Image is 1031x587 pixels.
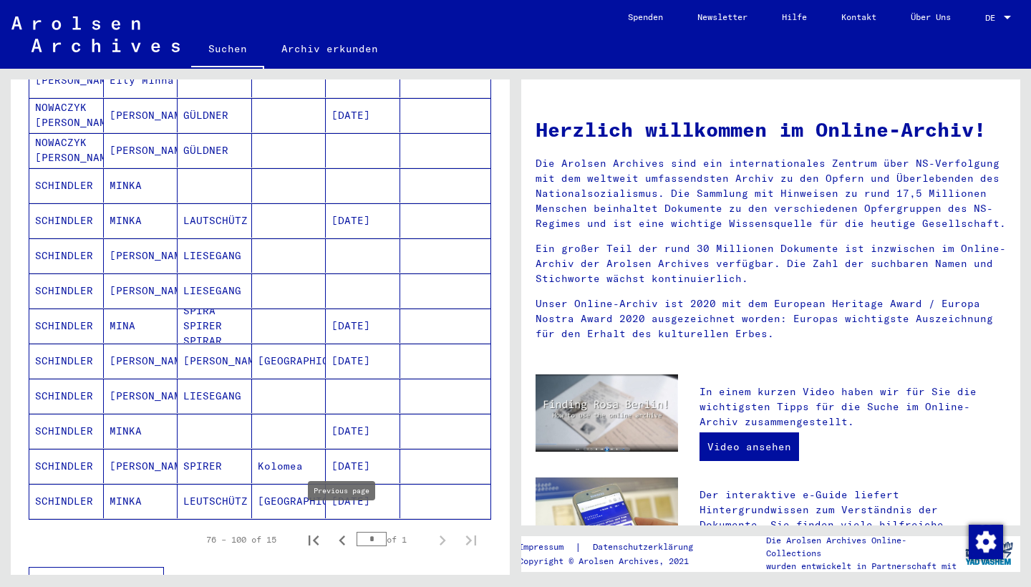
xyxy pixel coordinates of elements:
mat-cell: [PERSON_NAME] [104,238,178,273]
mat-cell: SCHINDLER [29,344,104,378]
mat-cell: NOWACZYK [PERSON_NAME] [29,133,104,168]
mat-cell: SCHINDLER [29,203,104,238]
img: video.jpg [536,374,678,452]
mat-cell: [DATE] [326,449,400,483]
mat-cell: [DATE] [326,484,400,518]
a: Archiv erkunden [264,31,395,66]
mat-cell: SCHINDLER [29,484,104,518]
div: 76 – 100 of 15 [206,533,276,546]
p: Die Arolsen Archives Online-Collections [766,534,958,560]
button: Last page [457,525,485,554]
mat-cell: SPIRA SPIRER SPIRAR [178,309,252,343]
mat-cell: [PERSON_NAME] [104,344,178,378]
mat-cell: [DATE] [326,414,400,448]
mat-cell: SCHINDLER [29,273,104,308]
mat-cell: [PERSON_NAME] [104,98,178,132]
mat-cell: SCHINDLER [29,449,104,483]
mat-cell: [DATE] [326,309,400,343]
a: Video ansehen [700,432,799,461]
mat-cell: [PERSON_NAME] [104,133,178,168]
p: In einem kurzen Video haben wir für Sie die wichtigsten Tipps für die Suche im Online-Archiv zusa... [700,384,1006,430]
mat-cell: Elty Minna [104,63,178,97]
img: yv_logo.png [962,535,1016,571]
mat-cell: [DATE] [326,344,400,378]
p: wurden entwickelt in Partnerschaft mit [766,560,958,573]
mat-cell: [PERSON_NAME] [104,449,178,483]
mat-cell: SCHINDLER [29,168,104,203]
mat-cell: LIESEGANG [178,379,252,413]
div: | [518,540,710,555]
mat-cell: SCHINDLER [29,238,104,273]
div: of 1 [357,533,428,546]
mat-cell: SCHINDLER [29,414,104,448]
mat-cell: [PERSON_NAME] [104,379,178,413]
a: Impressum [518,540,575,555]
mat-cell: MINKA [104,203,178,238]
p: Copyright © Arolsen Archives, 2021 [518,555,710,568]
mat-cell: MINKA [104,414,178,448]
span: Weniger anzeigen [41,574,144,587]
mat-cell: [PERSON_NAME] [29,63,104,97]
div: Zustimmung ändern [968,524,1002,558]
mat-cell: [GEOGRAPHIC_DATA] [252,484,326,518]
mat-cell: LEUTSCHÜTZ [178,484,252,518]
mat-cell: SCHINDLER [29,379,104,413]
mat-cell: [DATE] [326,98,400,132]
p: Unser Online-Archiv ist 2020 mit dem European Heritage Award / Europa Nostra Award 2020 ausgezeic... [536,296,1006,341]
button: Previous page [328,525,357,554]
button: First page [299,525,328,554]
p: Die Arolsen Archives sind ein internationales Zentrum über NS-Verfolgung mit dem weltweit umfasse... [536,156,1006,231]
mat-cell: MINKA [104,484,178,518]
mat-cell: SCHINDLER [29,309,104,343]
img: Arolsen_neg.svg [11,16,180,52]
mat-cell: [GEOGRAPHIC_DATA] [252,344,326,378]
p: Ein großer Teil der rund 30 Millionen Dokumente ist inzwischen im Online-Archiv der Arolsen Archi... [536,241,1006,286]
button: Next page [428,525,457,554]
mat-cell: SPIRER [178,449,252,483]
mat-cell: LIESEGANG [178,273,252,308]
mat-cell: Kolomea [252,449,326,483]
p: Der interaktive e-Guide liefert Hintergrundwissen zum Verständnis der Dokumente. Sie finden viele... [700,487,1006,578]
mat-cell: [PERSON_NAME] [178,344,252,378]
a: Datenschutzerklärung [581,540,710,555]
mat-cell: [DATE] [326,203,400,238]
mat-cell: NOWACZYK [PERSON_NAME] [29,98,104,132]
span: DE [985,13,1001,23]
mat-cell: LIESEGANG [178,238,252,273]
img: Zustimmung ändern [969,525,1003,559]
mat-cell: MINKA [104,168,178,203]
mat-cell: LAUTSCHÜTZ [178,203,252,238]
mat-cell: GÜLDNER [178,98,252,132]
mat-cell: [PERSON_NAME] [104,273,178,308]
mat-cell: GÜLDNER [178,133,252,168]
mat-cell: MINA [104,309,178,343]
h1: Herzlich willkommen im Online-Archiv! [536,115,1006,145]
a: Suchen [191,31,264,69]
img: eguide.jpg [536,477,678,573]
